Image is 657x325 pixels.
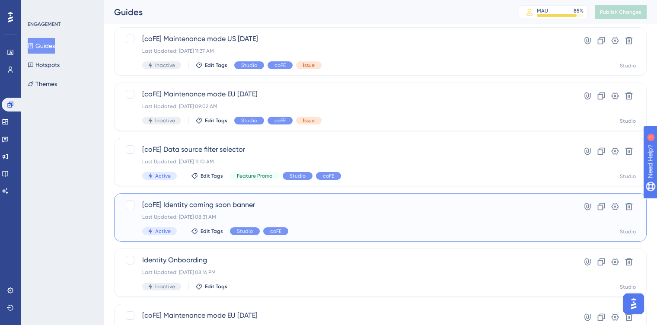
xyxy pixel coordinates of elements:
iframe: UserGuiding AI Assistant Launcher [621,291,647,317]
button: Edit Tags [191,172,223,179]
span: [coFE] Data source filter selector [142,144,549,155]
span: Feature Promo [237,172,272,179]
span: Inactive [155,283,175,290]
div: Last Updated: [DATE] 08:31 AM [142,213,549,220]
div: Last Updated: [DATE] 11:10 AM [142,158,549,165]
span: coFE [274,62,286,69]
span: Studio [241,117,257,124]
span: Inactive [155,62,175,69]
span: Need Help? [20,2,54,13]
span: coFE [270,228,281,235]
span: [coFE] Maintenance mode US [DATE] [142,34,549,44]
div: Studio [620,284,636,290]
div: Studio [620,118,636,124]
button: Themes [28,76,57,92]
div: MAU [537,7,548,14]
span: Identity Onboarding [142,255,549,265]
span: Edit Tags [205,117,227,124]
div: Studio [620,62,636,69]
span: Studio [290,172,306,179]
div: Studio [620,173,636,180]
span: Publish Changes [600,9,641,16]
span: Studio [237,228,253,235]
button: Edit Tags [195,62,227,69]
span: Edit Tags [201,228,223,235]
span: Issue [303,117,315,124]
button: Edit Tags [195,117,227,124]
div: Last Updated: [DATE] 08:16 PM [142,269,549,276]
span: [coFE] Maintenance mode EU [DATE] [142,310,549,321]
button: Publish Changes [595,5,647,19]
button: Guides [28,38,55,54]
span: Studio [241,62,257,69]
div: 1 [60,4,63,11]
button: Edit Tags [191,228,223,235]
div: 85 % [574,7,584,14]
span: Issue [303,62,315,69]
button: Hotspots [28,57,60,73]
span: Edit Tags [201,172,223,179]
div: Studio [620,228,636,235]
span: Active [155,172,171,179]
span: Edit Tags [205,283,227,290]
span: coFE [323,172,334,179]
span: coFE [274,117,286,124]
span: Inactive [155,117,175,124]
div: Last Updated: [DATE] 09:02 AM [142,103,549,110]
button: Edit Tags [195,283,227,290]
div: Guides [114,6,497,18]
span: [coFE] Maintenance mode EU [DATE] [142,89,549,99]
span: Active [155,228,171,235]
div: Last Updated: [DATE] 11:37 AM [142,48,549,54]
span: [coFE] Identity coming soon banner [142,200,549,210]
div: ENGAGEMENT [28,21,61,28]
span: Edit Tags [205,62,227,69]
